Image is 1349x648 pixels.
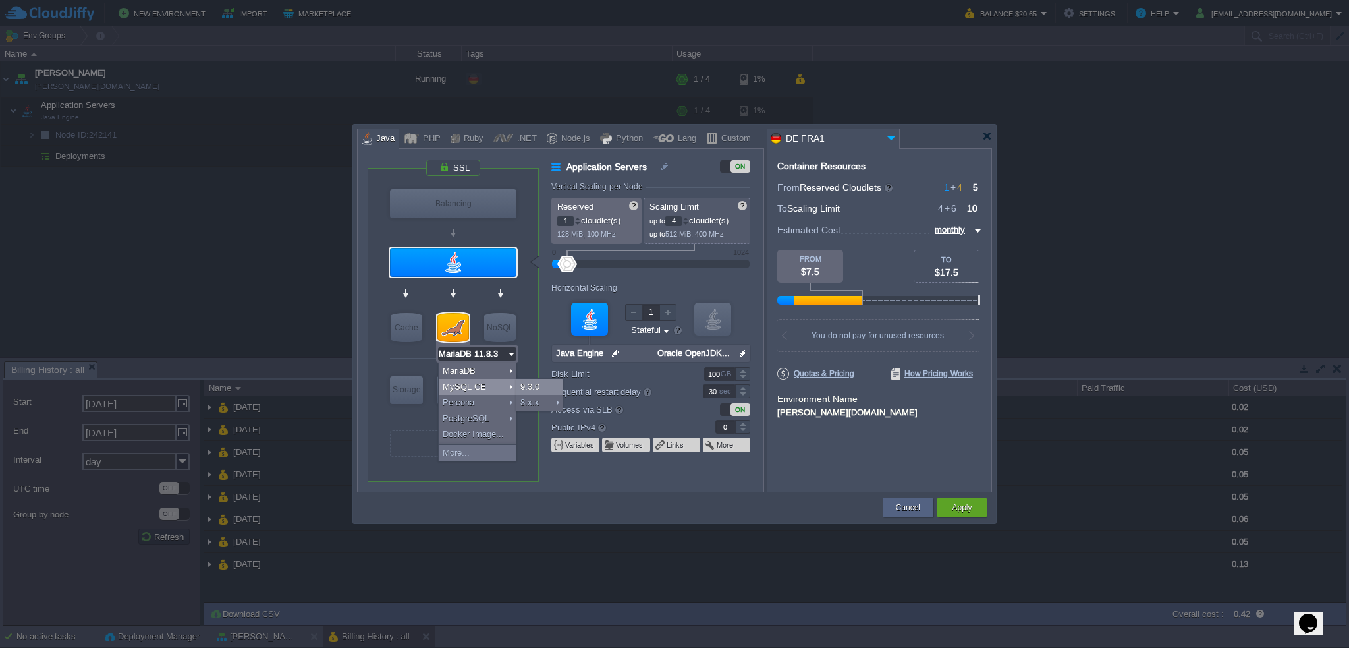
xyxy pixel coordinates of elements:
label: Access via SLB [551,402,685,417]
div: Cache [391,313,422,342]
div: .NET [513,129,537,149]
div: 9.3.0 [516,379,563,395]
span: Estimated Cost [777,223,840,237]
div: GB [721,368,734,380]
div: NoSQL Databases [484,313,516,342]
div: ON [730,403,750,416]
div: PostgreSQL [439,411,516,427]
p: cloudlet(s) [649,212,746,226]
div: Ruby [460,129,483,149]
div: Percona [439,395,516,411]
div: 8.x.x [516,395,563,411]
div: Java [372,129,395,149]
div: NoSQL [484,313,516,342]
span: up to [649,217,665,225]
label: Disk Limit [551,367,685,381]
label: Environment Name [777,394,858,404]
span: How Pricing Works [891,368,973,380]
span: Quotas & Pricing [777,368,854,380]
span: 6 [943,203,956,214]
div: Storage Containers [390,376,423,404]
div: MySQL CE [439,379,516,395]
div: MariaDB [439,363,516,379]
div: ON [730,160,750,173]
span: 128 MiB, 100 MHz [557,230,616,238]
span: 4 [949,182,962,192]
button: Volumes [616,440,644,450]
div: More... [439,445,516,461]
div: Balancing [390,189,516,218]
div: SQL Databases [437,313,469,342]
button: More [717,440,734,450]
div: Storage [390,376,423,403]
div: Docker Image... [439,427,516,442]
div: Horizontal Scaling [551,283,620,293]
label: Sequential restart delay [551,384,685,399]
iframe: chat widget [1294,595,1336,635]
span: Scaling Limit [787,203,840,214]
div: Create New Layer [390,430,516,457]
span: 1 [944,182,949,192]
span: 4 [938,203,943,214]
span: = [962,182,973,192]
button: Variables [565,440,595,450]
span: 512 MiB, 400 MHz [665,230,724,238]
div: Python [612,129,643,149]
div: Load Balancer [390,189,516,218]
span: + [949,182,957,192]
span: 10 [967,203,977,214]
p: cloudlet(s) [557,212,637,226]
label: Public IPv4 [551,420,685,434]
span: $7.5 [801,266,819,277]
span: + [943,203,951,214]
span: To [777,203,787,214]
div: TO [914,256,979,264]
div: 0 [552,249,556,256]
span: 5 [973,182,978,192]
span: = [956,203,967,214]
span: Reserved [557,202,593,212]
span: Reserved Cloudlets [800,182,894,192]
button: Links [667,440,685,450]
div: Application Servers [390,248,516,277]
div: 1024 [733,249,749,256]
span: $17.5 [935,267,958,278]
div: Custom [717,129,751,149]
div: VPS [437,376,470,403]
span: up to [649,230,665,238]
button: Apply [952,501,972,514]
div: PHP [419,129,441,149]
div: sec [719,385,734,398]
div: Node.js [557,129,590,149]
div: Lang [674,129,696,149]
div: Container Resources [777,162,866,171]
div: [PERSON_NAME][DOMAIN_NAME] [777,405,981,417]
span: Scaling Limit [649,202,699,212]
div: FROM [777,255,843,263]
div: Elastic VPS [437,376,470,404]
span: From [777,182,800,192]
button: Cancel [896,501,920,514]
div: Vertical Scaling per Node [551,182,646,191]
